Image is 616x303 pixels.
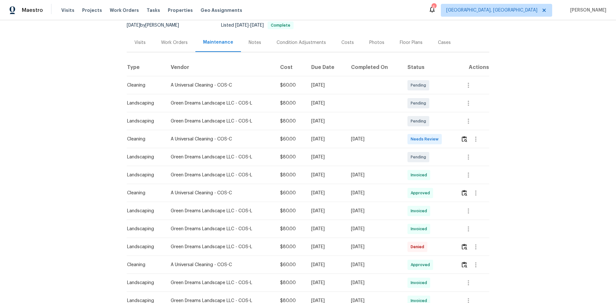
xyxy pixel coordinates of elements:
span: Complete [268,23,293,27]
div: $80.00 [280,118,301,124]
div: $60.00 [280,82,301,88]
div: Green Dreams Landscape LLC - COS-L [171,280,270,286]
div: [DATE] [311,244,341,250]
div: $80.00 [280,280,301,286]
span: Approved [411,262,432,268]
div: [DATE] [311,208,341,214]
span: [DATE] [127,23,140,28]
span: Visits [61,7,74,13]
div: [DATE] [351,226,397,232]
th: Actions [456,58,489,76]
span: Pending [411,100,429,106]
div: [DATE] [311,136,341,142]
div: $80.00 [280,244,301,250]
div: [DATE] [311,190,341,196]
div: $80.00 [280,226,301,232]
div: by [PERSON_NAME] [127,21,187,29]
div: [DATE] [311,280,341,286]
div: [DATE] [351,262,397,268]
div: Landscaping [127,280,160,286]
div: [DATE] [311,82,341,88]
div: A Universal Cleaning - COS-C [171,82,270,88]
div: [DATE] [311,262,341,268]
span: Pending [411,118,429,124]
span: [DATE] [235,23,249,28]
span: Invoiced [411,208,430,214]
div: Landscaping [127,172,160,178]
div: A Universal Cleaning - COS-C [171,190,270,196]
button: Review Icon [461,257,468,273]
div: Visits [134,39,146,46]
div: Floor Plans [400,39,423,46]
img: Review Icon [462,190,467,196]
div: Landscaping [127,208,160,214]
div: $80.00 [280,154,301,160]
div: Condition Adjustments [277,39,326,46]
div: Cleaning [127,190,160,196]
span: Properties [168,7,193,13]
div: Cleaning [127,136,160,142]
div: Landscaping [127,244,160,250]
span: Maestro [22,7,43,13]
div: [DATE] [351,136,397,142]
th: Cost [275,58,306,76]
span: Tasks [147,8,160,13]
div: [DATE] [311,118,341,124]
div: Green Dreams Landscape LLC - COS-L [171,118,270,124]
span: Invoiced [411,172,430,178]
span: - [235,23,264,28]
div: $60.00 [280,190,301,196]
div: [DATE] [351,280,397,286]
span: Approved [411,190,432,196]
div: Costs [341,39,354,46]
div: $60.00 [280,136,301,142]
div: Cleaning [127,262,160,268]
div: [DATE] [351,208,397,214]
span: [GEOGRAPHIC_DATA], [GEOGRAPHIC_DATA] [446,7,537,13]
div: Landscaping [127,118,160,124]
img: Review Icon [462,244,467,250]
div: [DATE] [311,172,341,178]
span: Denied [411,244,427,250]
div: [DATE] [311,154,341,160]
div: [DATE] [351,172,397,178]
div: A Universal Cleaning - COS-C [171,136,270,142]
th: Due Date [306,58,346,76]
div: Photos [369,39,384,46]
span: Invoiced [411,226,430,232]
div: Green Dreams Landscape LLC - COS-L [171,226,270,232]
span: Listed [221,23,294,28]
div: Green Dreams Landscape LLC - COS-L [171,208,270,214]
div: Cases [438,39,451,46]
div: Green Dreams Landscape LLC - COS-L [171,244,270,250]
div: Notes [249,39,261,46]
div: [DATE] [351,190,397,196]
div: [DATE] [351,244,397,250]
span: Pending [411,154,429,160]
div: $80.00 [280,208,301,214]
th: Type [127,58,166,76]
span: Invoiced [411,280,430,286]
th: Vendor [166,58,275,76]
div: Landscaping [127,100,160,106]
span: Geo Assignments [201,7,242,13]
div: Landscaping [127,226,160,232]
img: Review Icon [462,136,467,142]
button: Review Icon [461,185,468,201]
span: Work Orders [110,7,139,13]
span: [DATE] [250,23,264,28]
button: Review Icon [461,131,468,147]
div: $60.00 [280,262,301,268]
span: Pending [411,82,429,88]
th: Completed On [346,58,402,76]
th: Status [402,58,456,76]
img: Review Icon [462,262,467,268]
div: 6 [432,4,436,10]
div: [DATE] [311,100,341,106]
div: Landscaping [127,154,160,160]
div: $80.00 [280,172,301,178]
div: Cleaning [127,82,160,88]
div: $80.00 [280,100,301,106]
div: Maintenance [203,39,233,46]
span: Projects [82,7,102,13]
